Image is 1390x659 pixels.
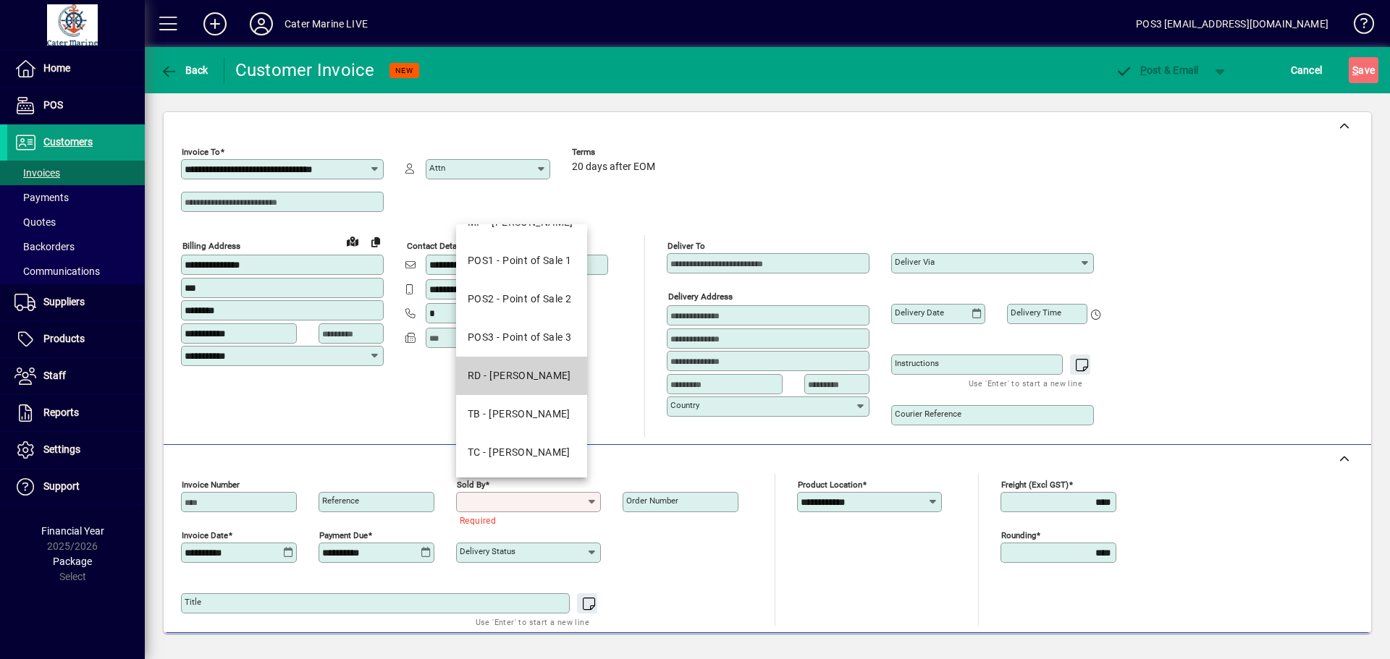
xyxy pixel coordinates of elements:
[1108,57,1206,83] button: Post & Email
[476,613,589,630] mat-hint: Use 'Enter' to start a new line
[667,241,705,251] mat-label: Deliver To
[7,432,145,468] a: Settings
[468,445,570,460] div: TC - [PERSON_NAME]
[7,358,145,394] a: Staff
[456,357,587,395] mat-option: RD - Richard Darby
[895,409,961,419] mat-label: Courier Reference
[395,66,413,75] span: NEW
[341,229,364,252] a: View on map
[285,12,368,35] div: Cater Marine LIVE
[182,530,228,540] mat-label: Invoice date
[7,234,145,259] a: Backorders
[182,147,220,157] mat-label: Invoice To
[460,546,515,556] mat-label: Delivery status
[7,51,145,87] a: Home
[1001,530,1036,540] mat-label: Rounding
[14,167,60,179] span: Invoices
[1291,59,1323,82] span: Cancel
[41,525,104,537] span: Financial Year
[798,480,862,490] mat-label: Product location
[7,185,145,210] a: Payments
[43,443,80,455] span: Settings
[468,368,571,383] div: RD - [PERSON_NAME]
[895,257,935,267] mat-label: Deliver via
[1011,307,1061,318] mat-label: Delivery time
[14,192,69,203] span: Payments
[1349,57,1378,83] button: Save
[43,99,63,111] span: POS
[192,11,238,37] button: Add
[145,57,224,83] app-page-header-button: Back
[364,230,387,253] button: Copy to Delivery address
[14,216,56,228] span: Quotes
[1352,64,1358,76] span: S
[456,280,587,318] mat-option: POS2 - Point of Sale 2
[43,333,85,344] span: Products
[43,136,93,148] span: Customers
[1343,3,1372,50] a: Knowledge Base
[626,496,678,506] mat-label: Order number
[53,556,92,567] span: Package
[185,597,201,607] mat-label: Title
[1001,480,1069,490] mat-label: Freight (excl GST)
[319,530,368,540] mat-label: Payment due
[969,375,1082,391] mat-hint: Use 'Enter' to start a new line
[1136,12,1328,35] div: POS3 [EMAIL_ADDRESS][DOMAIN_NAME]
[7,284,145,320] a: Suppliers
[156,57,212,83] button: Back
[429,163,445,173] mat-label: Attn
[160,64,208,76] span: Back
[468,292,572,307] div: POS2 - Point of Sale 2
[670,400,699,410] mat-label: Country
[468,253,572,268] div: POS1 - Point of Sale 1
[43,370,66,381] span: Staff
[457,480,485,490] mat-label: Sold by
[456,242,587,280] mat-option: POS1 - Point of Sale 1
[322,496,359,506] mat-label: Reference
[43,62,70,74] span: Home
[14,265,100,277] span: Communications
[43,296,85,307] span: Suppliers
[1115,64,1199,76] span: ost & Email
[7,469,145,505] a: Support
[572,161,655,173] span: 20 days after EOM
[460,512,589,527] mat-error: Required
[7,259,145,284] a: Communications
[572,148,659,157] span: Terms
[456,395,587,433] mat-option: TB - Tess Brook
[7,210,145,234] a: Quotes
[468,330,572,345] div: POS3 - Point of Sale 3
[7,88,145,124] a: POS
[14,241,75,252] span: Backorders
[238,11,285,37] button: Profile
[1352,59,1375,82] span: ave
[456,318,587,357] mat-option: POS3 - Point of Sale 3
[895,307,944,318] mat-label: Delivery date
[43,480,80,492] span: Support
[235,59,375,82] div: Customer Invoice
[1140,64,1147,76] span: P
[7,321,145,357] a: Products
[468,407,570,422] div: TB - [PERSON_NAME]
[456,433,587,472] mat-option: TC - Trish Chamberlain
[1287,57,1326,83] button: Cancel
[7,161,145,185] a: Invoices
[895,358,939,368] mat-label: Instructions
[7,395,145,431] a: Reports
[182,480,240,490] mat-label: Invoice number
[43,407,79,418] span: Reports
